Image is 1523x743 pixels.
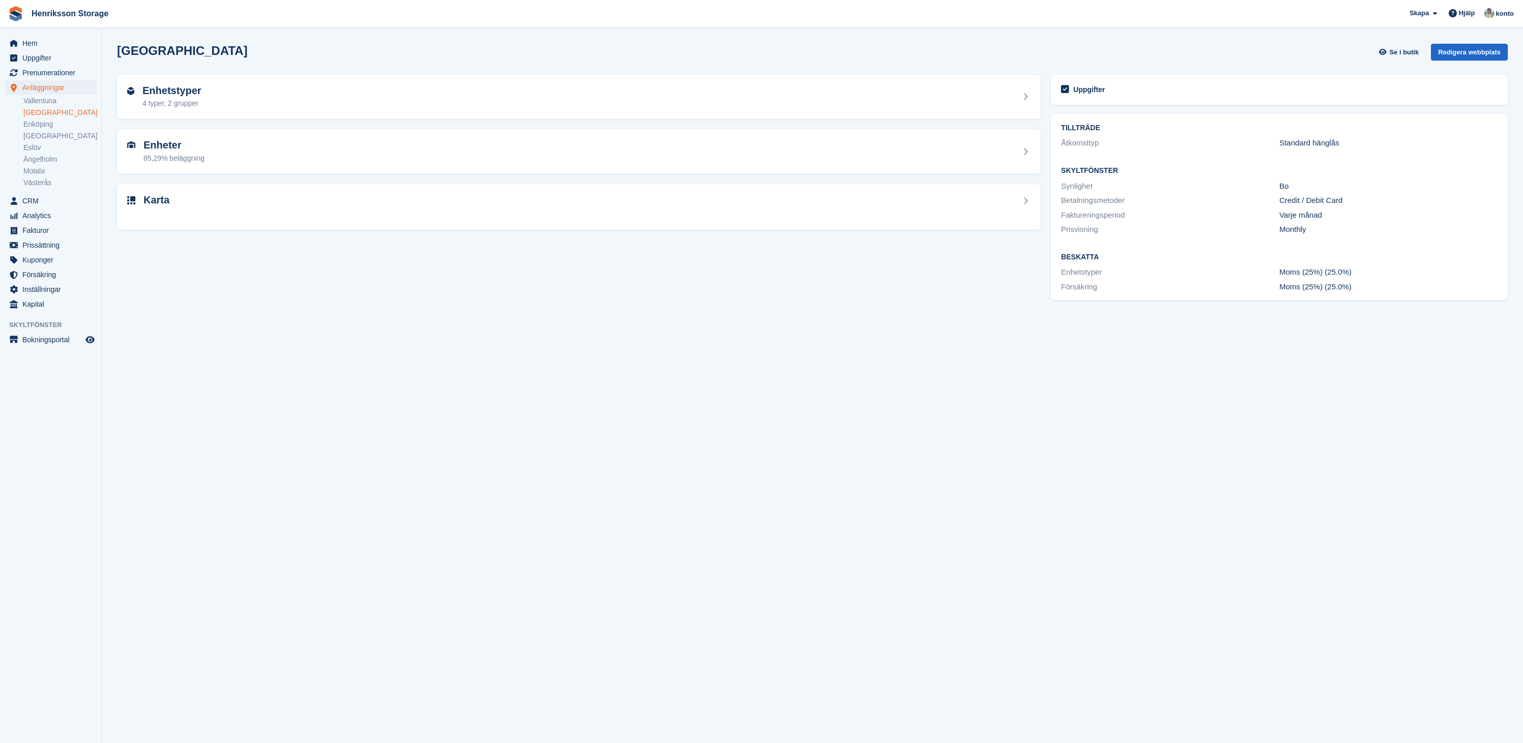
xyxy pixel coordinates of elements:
a: menu [5,238,96,252]
h2: Enheter [143,139,205,151]
div: Åtkomsttyp [1061,137,1279,149]
h2: Enhetstyper [142,85,202,97]
a: menu [5,282,96,296]
div: 85,29% beläggning [143,153,205,164]
a: Eslöv [23,143,96,153]
a: Ängelholm [23,155,96,164]
h2: Uppgifter [1073,85,1105,94]
a: menu [5,194,96,208]
img: map-icn-33ee37083ee616e46c38cad1a60f524a97daa1e2b2c8c0bc3eb3415660979fc1.svg [127,196,135,204]
a: meny [5,333,96,347]
div: Prisvisning [1061,224,1279,235]
div: Betalningsmetoder [1061,195,1279,206]
img: unit-icn-7be61d7bf1b0ce9d3e12c5938cc71ed9869f7b940bace4675aadf7bd6d80202e.svg [127,141,135,148]
div: Synlighet [1061,181,1279,192]
a: Enhetstyper 4 typer, 2 grupper [117,75,1041,120]
div: 4 typer, 2 grupper [142,98,202,109]
a: menu [5,209,96,223]
div: Redigera webbplats [1431,44,1508,61]
span: Kapital [22,297,83,311]
a: Västerås [23,178,96,188]
h2: Skyltfönster [1061,167,1498,175]
a: menu [5,36,96,50]
div: Försäkring [1061,281,1279,293]
a: Förhandsgranska butik [84,334,96,346]
h2: [GEOGRAPHIC_DATA] [117,44,247,57]
span: Inställningar [22,282,83,296]
span: Prenumerationer [22,66,83,80]
a: Karta [117,184,1041,230]
span: Uppgifter [22,51,83,65]
div: Credit / Debit Card [1279,195,1498,206]
div: Monthly [1279,224,1498,235]
a: menu [5,268,96,282]
div: Moms (25%) (25.0%) [1279,281,1498,293]
a: Enköping [23,120,96,129]
a: [GEOGRAPHIC_DATA] [23,108,96,117]
div: Bo [1279,181,1498,192]
h2: Beskatta [1061,253,1498,261]
a: [GEOGRAPHIC_DATA] [23,131,96,141]
span: Hjälp [1459,8,1475,18]
div: Standard hänglås [1279,137,1498,149]
div: Varje månad [1279,210,1498,221]
span: konto [1496,9,1514,19]
span: Kuponger [22,253,83,267]
a: Motala [23,166,96,176]
a: Redigera webbplats [1431,44,1508,65]
a: Enheter 85,29% beläggning [117,129,1041,174]
span: Fakturor [22,223,83,237]
span: CRM [22,194,83,208]
div: Enhetstyper [1061,266,1279,278]
img: stora-icon-8386f47178a22dfd0bd8f6a31ec36ba5ce8667c1dd55bd0f319d3a0aa187defe.svg [8,6,23,21]
span: Bokningsportal [22,333,83,347]
span: Prissättning [22,238,83,252]
span: Hem [22,36,83,50]
div: Moms (25%) (25.0%) [1279,266,1498,278]
a: menu [5,51,96,65]
a: menu [5,253,96,267]
img: unit-type-icn-2b2737a686de81e16bb02015468b77c625bbabd49415b5ef34ead5e3b44a266d.svg [127,87,134,95]
img: Daniel Axberg [1484,8,1495,18]
span: Anläggningar [22,80,83,95]
span: Analytics [22,209,83,223]
span: Skapa [1410,8,1429,18]
a: Se i butik [1377,44,1423,61]
span: Skyltfönster [9,320,101,330]
a: Henriksson Storage [27,5,112,22]
a: menu [5,297,96,311]
span: Se i butik [1389,47,1419,57]
a: menu [5,66,96,80]
span: Försäkring [22,268,83,282]
a: Vallentuna [23,96,96,106]
div: Faktureringsperiod [1061,210,1279,221]
a: menu [5,223,96,237]
h2: Karta [143,194,169,206]
a: menu [5,80,96,95]
h2: TILLTRÄDE [1061,124,1498,132]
